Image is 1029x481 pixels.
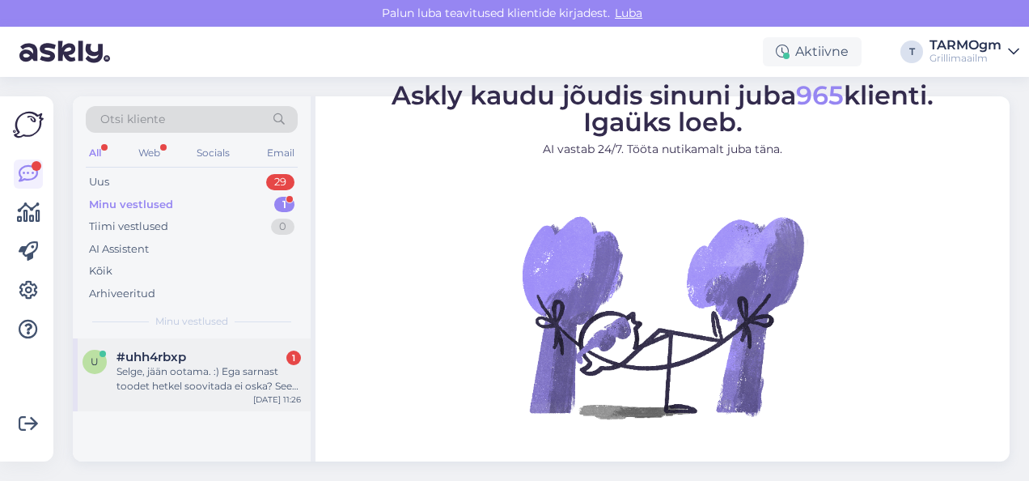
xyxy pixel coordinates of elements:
[155,314,228,329] span: Minu vestlused
[517,171,808,462] img: No Chat active
[89,219,168,235] div: Tiimi vestlused
[193,143,233,164] div: Socials
[274,197,294,213] div: 1
[929,52,1001,65] div: Grillimaailm
[89,263,112,279] div: Kõik
[796,79,844,111] span: 965
[392,79,934,138] span: Askly kaudu jõudis sinuni juba klienti. Igaüks loeb.
[763,37,862,66] div: Aktiivne
[271,219,294,235] div: 0
[900,40,923,63] div: T
[13,109,44,140] img: Askly Logo
[116,350,186,364] span: #uhh4rbxp
[89,241,149,258] div: AI Assistent
[266,174,294,190] div: 29
[253,394,301,406] div: [DATE] 11:26
[929,39,1001,52] div: TARMOgm
[89,174,109,190] div: Uus
[91,355,99,368] span: u
[135,143,163,164] div: Web
[86,143,104,164] div: All
[610,6,647,20] span: Luba
[116,364,301,394] div: Selge, jään ootama. :) Ega sarnast toodet hetkel soovitada ei oska? See maitseaine lihtsalt nii h...
[100,111,165,128] span: Otsi kliente
[392,141,934,158] p: AI vastab 24/7. Tööta nutikamalt juba täna.
[89,197,173,213] div: Minu vestlused
[286,351,301,365] div: 1
[929,39,1019,65] a: TARMOgmGrillimaailm
[89,286,155,302] div: Arhiveeritud
[264,143,298,164] div: Email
